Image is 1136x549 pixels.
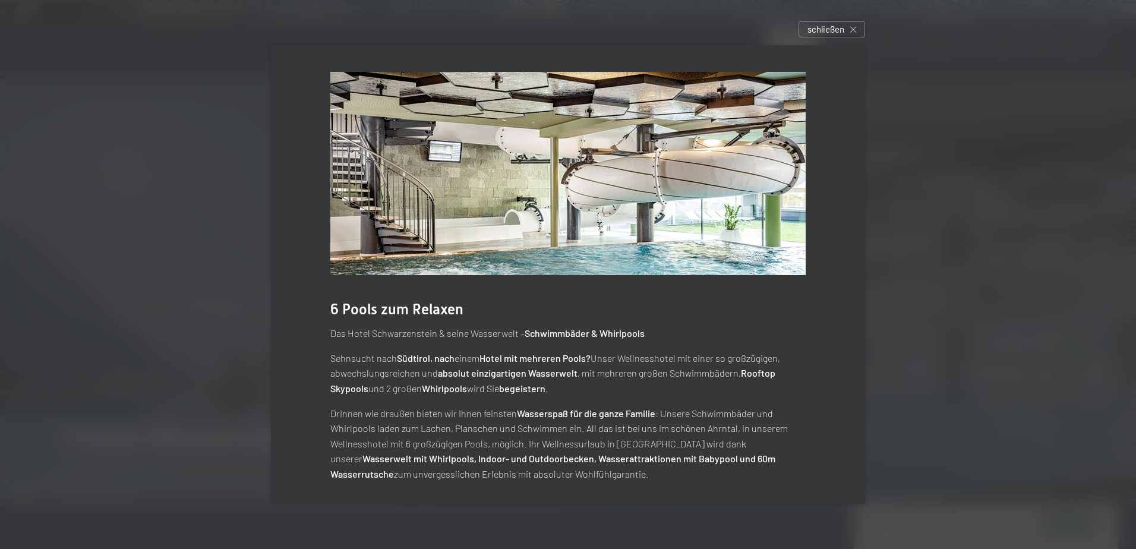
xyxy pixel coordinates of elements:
[517,408,655,419] strong: Wasserspaß für die ganze Familie
[330,301,463,318] span: 6 Pools zum Relaxen
[330,406,806,482] p: Drinnen wie draußen bieten wir Ihnen feinsten : Unsere Schwimmbäder und Whirlpools laden zum Lach...
[479,352,591,364] strong: Hotel mit mehreren Pools?
[807,23,844,36] span: schließen
[397,352,455,364] strong: Südtirol, nach
[330,367,775,394] strong: Rooftop Skypools
[438,367,578,378] strong: absolut einzigartigen Wasserwelt
[330,326,806,341] p: Das Hotel Schwarzenstein & seine Wasserwelt –
[330,453,775,479] strong: Wasserwelt mit Whirlpools, Indoor- und Outdoorbecken, Wasserattraktionen mit Babypool und 60m Was...
[525,327,645,339] strong: Schwimmbäder & Whirlpools
[499,383,545,394] strong: begeistern
[330,72,806,275] img: Urlaub - Schwimmbad - Sprudelbänke - Babybecken uvw.
[330,351,806,396] p: Sehnsucht nach einem Unser Wellnesshotel mit einer so großzügigen, abwechslungsreichen und , mit ...
[422,383,467,394] strong: Whirlpools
